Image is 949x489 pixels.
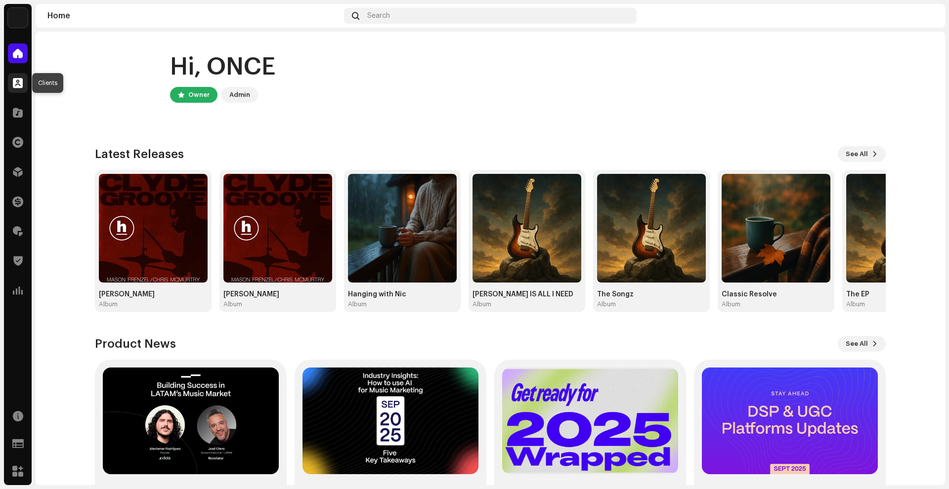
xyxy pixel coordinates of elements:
[722,300,740,308] div: Album
[170,51,275,83] div: Hi, ONCE
[597,290,706,298] div: The Songz
[95,336,176,352] h3: Product News
[597,174,706,283] img: 30a972ba-ecfb-4e66-8049-291a74d5f1f3
[95,146,184,162] h3: Latest Releases
[473,174,581,283] img: daed619c-8ba7-45a6-8933-e50a1e04fdb9
[846,334,868,354] span: See All
[223,174,332,283] img: 7c2353f4-b1ce-4a20-bc80-22a44e4d0e79
[95,47,154,107] img: 47cee0b4-327a-46a5-a73e-5de2c09caa83
[846,300,865,308] div: Album
[473,300,491,308] div: Album
[722,174,830,283] img: 4fcd6e8c-49fe-4bbd-8382-5e76714e6801
[223,290,332,298] div: [PERSON_NAME]
[47,12,340,20] div: Home
[917,8,933,24] img: 47cee0b4-327a-46a5-a73e-5de2c09caa83
[8,8,28,28] img: 3c15539d-cd2b-4772-878f-6f4a7d7ba8c3
[223,300,242,308] div: Album
[188,89,210,101] div: Owner
[367,12,390,20] span: Search
[229,89,250,101] div: Admin
[348,300,367,308] div: Album
[99,290,208,298] div: [PERSON_NAME]
[838,146,886,162] button: See All
[99,300,118,308] div: Album
[846,144,868,164] span: See All
[722,290,830,298] div: Classic Resolve
[473,290,581,298] div: [PERSON_NAME] IS ALL I NEED
[838,336,886,352] button: See All
[597,300,616,308] div: Album
[99,174,208,283] img: e1e2c79e-d4dc-4ee7-8aa9-22b3bb18ce75
[348,174,457,283] img: 3bc4de66-30c3-400e-a67f-4bb7ed2d0ff6
[348,290,457,298] div: Hanging with Nic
